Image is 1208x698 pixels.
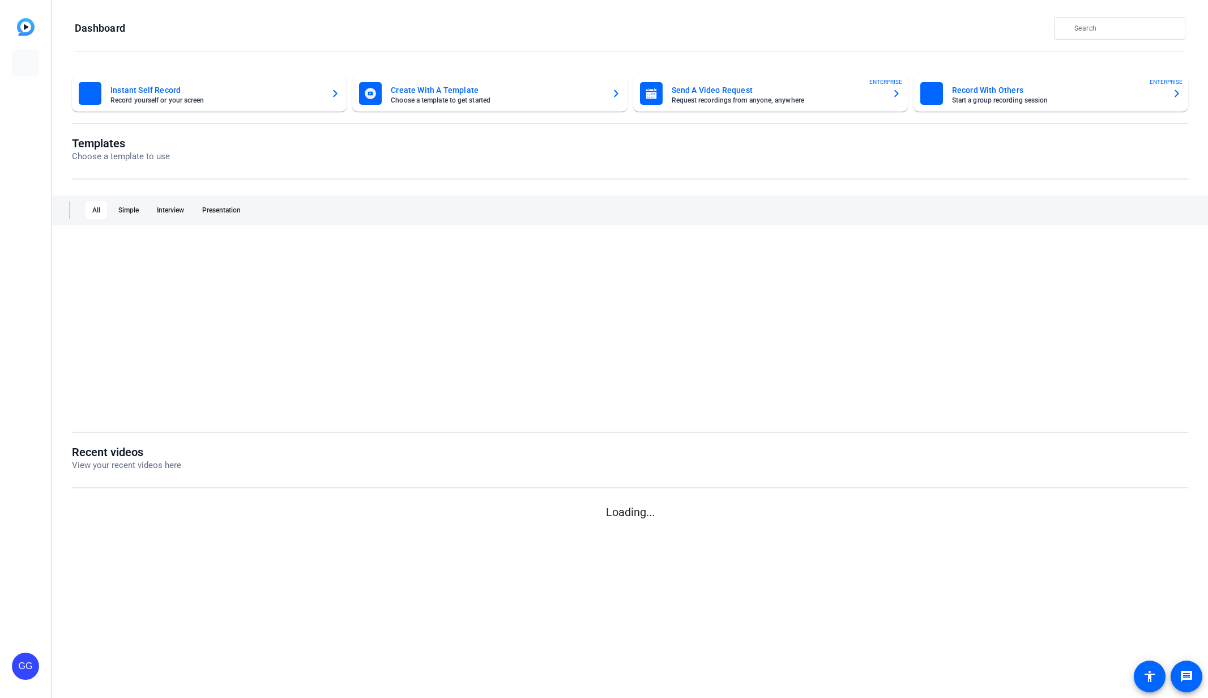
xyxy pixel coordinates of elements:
mat-card-subtitle: Choose a template to get started [391,97,602,104]
p: Loading... [72,504,1188,521]
div: Simple [112,201,146,219]
h1: Templates [72,137,170,150]
div: Interview [150,201,191,219]
mat-card-title: Send A Video Request [672,83,883,97]
div: GG [12,653,39,680]
input: Search [1074,22,1176,35]
div: Presentation [195,201,247,219]
mat-card-title: Record With Others [952,83,1163,97]
h1: Dashboard [75,22,125,35]
button: Record With OthersStart a group recording sessionENTERPRISE [914,75,1188,112]
p: Choose a template to use [72,150,170,163]
mat-card-title: Create With A Template [391,83,602,97]
button: Instant Self RecordRecord yourself or your screen [72,75,347,112]
img: blue-gradient.svg [17,18,35,36]
span: ENTERPRISE [1150,78,1183,86]
h1: Recent videos [72,445,181,459]
mat-icon: message [1180,670,1193,683]
mat-card-subtitle: Start a group recording session [952,97,1163,104]
mat-card-subtitle: Request recordings from anyone, anywhere [672,97,883,104]
mat-icon: accessibility [1143,670,1156,683]
button: Create With A TemplateChoose a template to get started [352,75,627,112]
button: Send A Video RequestRequest recordings from anyone, anywhereENTERPRISE [633,75,908,112]
mat-card-subtitle: Record yourself or your screen [110,97,322,104]
p: View your recent videos here [72,459,181,472]
span: ENTERPRISE [869,78,902,86]
div: All [86,201,107,219]
mat-card-title: Instant Self Record [110,83,322,97]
